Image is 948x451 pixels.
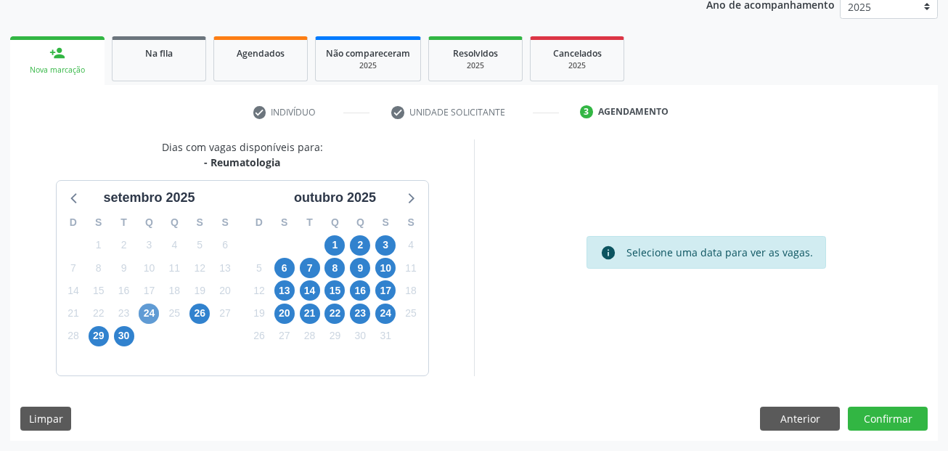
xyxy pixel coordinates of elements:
[350,235,370,256] span: quinta-feira, 2 de outubro de 2025
[247,211,272,234] div: D
[598,105,669,118] div: Agendamento
[326,60,410,71] div: 2025
[350,326,370,346] span: quinta-feira, 30 de outubro de 2025
[274,258,295,278] span: segunda-feira, 6 de outubro de 2025
[111,211,136,234] div: T
[600,245,616,261] i: info
[249,280,269,301] span: domingo, 12 de outubro de 2025
[20,65,94,76] div: Nova marcação
[297,211,322,234] div: T
[274,326,295,346] span: segunda-feira, 27 de outubro de 2025
[189,304,210,324] span: sexta-feira, 26 de setembro de 2025
[145,47,173,60] span: Na fila
[375,280,396,301] span: sexta-feira, 17 de outubro de 2025
[164,280,184,301] span: quinta-feira, 18 de setembro de 2025
[89,326,109,346] span: segunda-feira, 29 de setembro de 2025
[63,326,83,346] span: domingo, 28 de setembro de 2025
[324,258,345,278] span: quarta-feira, 8 de outubro de 2025
[86,211,111,234] div: S
[215,280,235,301] span: sábado, 20 de setembro de 2025
[375,304,396,324] span: sexta-feira, 24 de outubro de 2025
[326,47,410,60] span: Não compareceram
[375,235,396,256] span: sexta-feira, 3 de outubro de 2025
[114,235,134,256] span: terça-feira, 2 de setembro de 2025
[63,304,83,324] span: domingo, 21 de setembro de 2025
[439,60,512,71] div: 2025
[580,105,593,118] div: 3
[114,304,134,324] span: terça-feira, 23 de setembro de 2025
[189,280,210,301] span: sexta-feira, 19 de setembro de 2025
[401,304,421,324] span: sábado, 25 de outubro de 2025
[89,235,109,256] span: segunda-feira, 1 de setembro de 2025
[162,211,187,234] div: Q
[300,304,320,324] span: terça-feira, 21 de outubro de 2025
[350,258,370,278] span: quinta-feira, 9 de outubro de 2025
[114,326,134,346] span: terça-feira, 30 de setembro de 2025
[401,235,421,256] span: sábado, 4 de outubro de 2025
[274,304,295,324] span: segunda-feira, 20 de outubro de 2025
[401,280,421,301] span: sábado, 18 de outubro de 2025
[453,47,498,60] span: Resolvidos
[213,211,238,234] div: S
[300,280,320,301] span: terça-feira, 14 de outubro de 2025
[215,304,235,324] span: sábado, 27 de setembro de 2025
[288,188,382,208] div: outubro 2025
[164,258,184,278] span: quinta-feira, 11 de setembro de 2025
[63,280,83,301] span: domingo, 14 de setembro de 2025
[139,258,159,278] span: quarta-feira, 10 de setembro de 2025
[189,235,210,256] span: sexta-feira, 5 de setembro de 2025
[164,235,184,256] span: quinta-feira, 4 de setembro de 2025
[189,258,210,278] span: sexta-feira, 12 de setembro de 2025
[162,139,323,170] div: Dias com vagas disponíveis para:
[760,407,840,431] button: Anterior
[626,245,813,261] div: Selecione uma data para ver as vagas.
[89,280,109,301] span: segunda-feira, 15 de setembro de 2025
[136,211,162,234] div: Q
[541,60,613,71] div: 2025
[215,235,235,256] span: sábado, 6 de setembro de 2025
[324,326,345,346] span: quarta-feira, 29 de outubro de 2025
[61,211,86,234] div: D
[249,326,269,346] span: domingo, 26 de outubro de 2025
[553,47,602,60] span: Cancelados
[300,326,320,346] span: terça-feira, 28 de outubro de 2025
[348,211,373,234] div: Q
[401,258,421,278] span: sábado, 11 de outubro de 2025
[89,304,109,324] span: segunda-feira, 22 de setembro de 2025
[164,304,184,324] span: quinta-feira, 25 de setembro de 2025
[848,407,928,431] button: Confirmar
[375,258,396,278] span: sexta-feira, 10 de outubro de 2025
[187,211,213,234] div: S
[324,235,345,256] span: quarta-feira, 1 de outubro de 2025
[350,304,370,324] span: quinta-feira, 23 de outubro de 2025
[162,155,323,170] div: - Reumatologia
[139,280,159,301] span: quarta-feira, 17 de setembro de 2025
[20,407,71,431] button: Limpar
[375,326,396,346] span: sexta-feira, 31 de outubro de 2025
[300,258,320,278] span: terça-feira, 7 de outubro de 2025
[249,258,269,278] span: domingo, 5 de outubro de 2025
[114,280,134,301] span: terça-feira, 16 de setembro de 2025
[399,211,424,234] div: S
[89,258,109,278] span: segunda-feira, 8 de setembro de 2025
[49,45,65,61] div: person_add
[63,258,83,278] span: domingo, 7 de setembro de 2025
[322,211,348,234] div: Q
[350,280,370,301] span: quinta-feira, 16 de outubro de 2025
[139,304,159,324] span: quarta-feira, 24 de setembro de 2025
[324,304,345,324] span: quarta-feira, 22 de outubro de 2025
[215,258,235,278] span: sábado, 13 de setembro de 2025
[139,235,159,256] span: quarta-feira, 3 de setembro de 2025
[324,280,345,301] span: quarta-feira, 15 de outubro de 2025
[114,258,134,278] span: terça-feira, 9 de setembro de 2025
[274,280,295,301] span: segunda-feira, 13 de outubro de 2025
[237,47,285,60] span: Agendados
[373,211,399,234] div: S
[271,211,297,234] div: S
[249,304,269,324] span: domingo, 19 de outubro de 2025
[97,188,200,208] div: setembro 2025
